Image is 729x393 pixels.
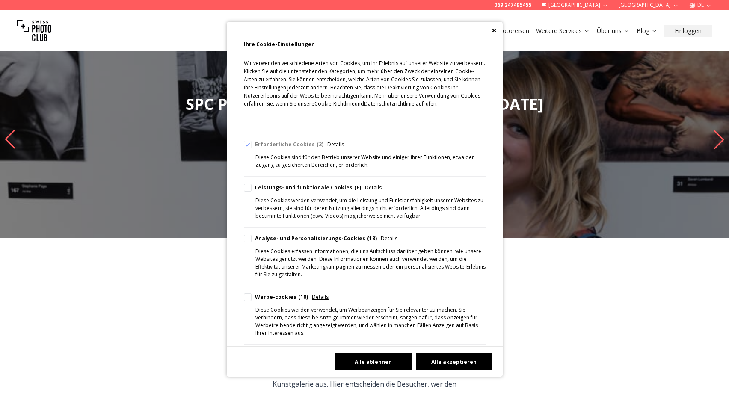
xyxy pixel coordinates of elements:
h2: Ihre Cookie-Einstellungen [244,39,486,50]
span: Details [312,293,329,301]
span: Datenschutzrichtlinie aufrufen [364,100,436,107]
div: Cookie Consent Preferences [227,22,503,377]
span: Details [381,235,397,242]
div: Diese Cookies werden verwendet, um Werbeanzeigen für Sie relevanter zu machen. Sie verhindern, da... [255,306,486,337]
div: 3 [317,141,323,148]
div: Leistungs- und funktionale Cookies [255,184,362,192]
div: Werbe-cookies [255,293,308,301]
div: 10 [298,293,308,301]
div: Diese Cookies werden verwendet, um die Leistung und Funktionsfähigkeit unserer Websites zu verbes... [255,197,486,220]
span: Details [365,184,382,192]
button: Close [492,28,496,33]
button: Alle ablehnen [335,353,412,370]
div: Diese Cookies sind für den Betrieb unserer Website und einiger ihrer Funktionen, etwa den Zugang ... [255,154,486,169]
div: Erforderliche Cookies [255,141,324,148]
div: 6 [354,184,361,192]
span: Cookie-Richtlinie [314,100,355,107]
div: 18 [367,235,377,242]
span: Details [327,141,344,148]
div: Analyse- und Personalisierungs-Cookies [255,235,377,242]
div: Diese Cookies erfassen Informationen, die uns Aufschluss darüber geben können, wie unsere Website... [255,248,486,278]
button: Alle akzeptieren [416,353,492,370]
p: Wir verwenden verschiedene Arten von Cookies, um Ihr Erlebnis auf unserer Website zu verbessern. ... [244,59,486,121]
